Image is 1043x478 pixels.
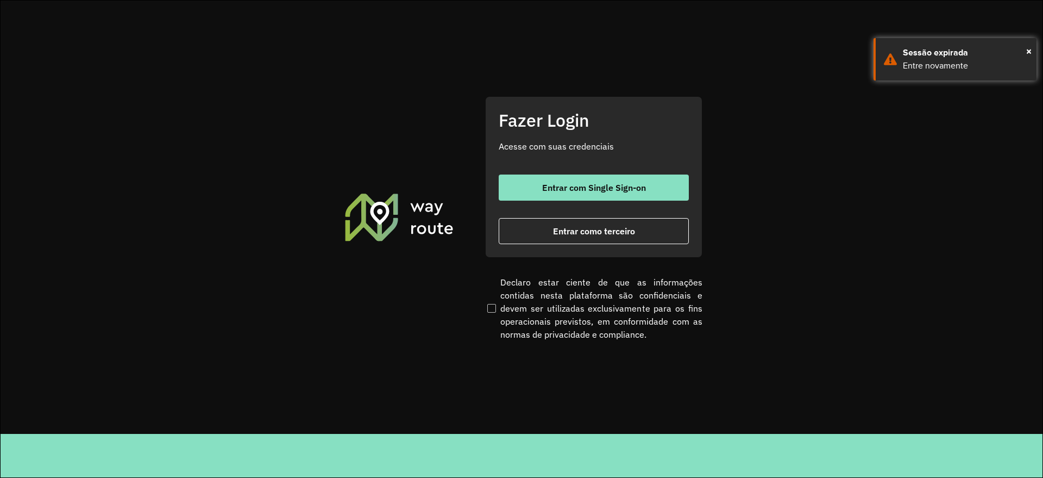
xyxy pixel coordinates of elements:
p: Acesse com suas credenciais [499,140,689,153]
button: button [499,218,689,244]
div: Sessão expirada [903,46,1028,59]
img: Roteirizador AmbevTech [343,192,455,242]
button: button [499,175,689,201]
span: × [1026,43,1032,59]
label: Declaro estar ciente de que as informações contidas nesta plataforma são confidenciais e devem se... [485,276,702,341]
span: Entrar com Single Sign-on [542,183,646,192]
button: Close [1026,43,1032,59]
span: Entrar como terceiro [553,227,635,235]
div: Entre novamente [903,59,1028,72]
h2: Fazer Login [499,110,689,131]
